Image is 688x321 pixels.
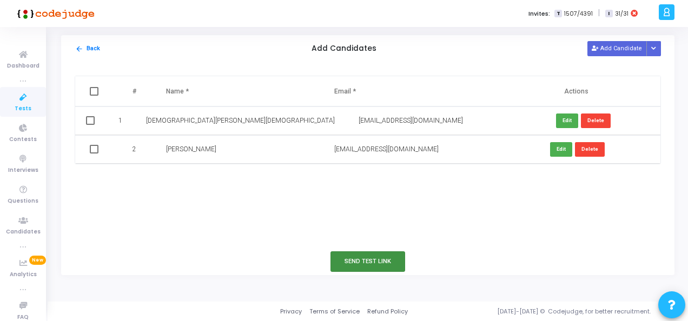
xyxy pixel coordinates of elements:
span: [EMAIL_ADDRESS][DOMAIN_NAME] [334,145,439,153]
span: 1507/4391 [564,9,593,18]
span: Questions [8,197,38,206]
label: Invites: [528,9,550,18]
span: I [605,10,612,18]
span: [EMAIL_ADDRESS][DOMAIN_NAME] [359,117,463,124]
span: Dashboard [7,62,39,71]
span: T [554,10,561,18]
a: Refund Policy [367,307,408,316]
span: [DEMOGRAPHIC_DATA][PERSON_NAME][DEMOGRAPHIC_DATA] [146,117,335,124]
span: Analytics [10,270,37,279]
button: Edit [556,113,578,128]
button: Back [75,44,101,54]
button: Edit [550,142,572,157]
span: | [598,8,600,19]
button: Delete [575,142,605,157]
span: Tests [15,104,31,113]
a: Terms of Service [309,307,360,316]
span: 2 [133,144,136,154]
button: Send Test Link [330,251,405,271]
span: Interviews [8,166,38,175]
span: 31/31 [615,9,629,18]
img: logo [14,3,95,24]
span: Candidates [6,228,41,237]
span: New [29,256,46,265]
th: # [115,76,155,106]
span: [PERSON_NAME] [166,145,216,153]
button: Add Candidate [587,41,647,56]
span: 1 [118,116,122,125]
span: Contests [9,135,37,144]
mat-icon: arrow_back [75,45,83,53]
h5: Add Candidates [312,44,376,54]
th: Name * [155,76,323,106]
a: Privacy [280,307,302,316]
th: Email * [323,76,492,106]
div: Button group with nested dropdown [646,41,661,56]
button: Delete [581,113,611,128]
div: [DATE]-[DATE] © Codejudge, for better recruitment. [408,307,674,316]
th: Actions [492,76,660,106]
